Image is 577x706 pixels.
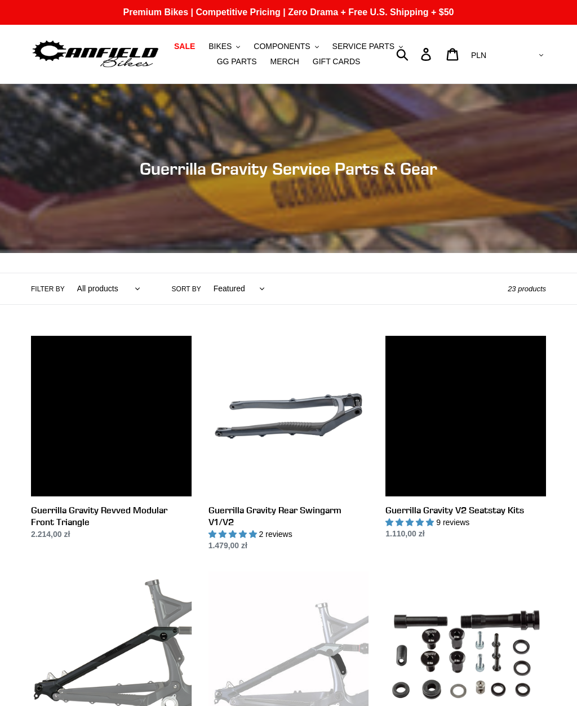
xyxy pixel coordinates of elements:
span: SERVICE PARTS [332,42,394,51]
img: Canfield Bikes [31,38,160,70]
label: Sort by [172,284,201,294]
a: MERCH [265,54,305,69]
span: SALE [174,42,195,51]
span: BIKES [208,42,232,51]
span: 23 products [508,285,546,293]
label: Filter by [31,284,65,294]
span: COMPONENTS [254,42,310,51]
span: Guerrilla Gravity Service Parts & Gear [140,158,437,179]
button: COMPONENTS [248,39,324,54]
span: GG PARTS [217,57,257,66]
a: GG PARTS [211,54,263,69]
a: SALE [168,39,201,54]
span: MERCH [270,57,299,66]
button: BIKES [203,39,246,54]
button: SERVICE PARTS [327,39,409,54]
a: GIFT CARDS [307,54,366,69]
span: GIFT CARDS [313,57,361,66]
